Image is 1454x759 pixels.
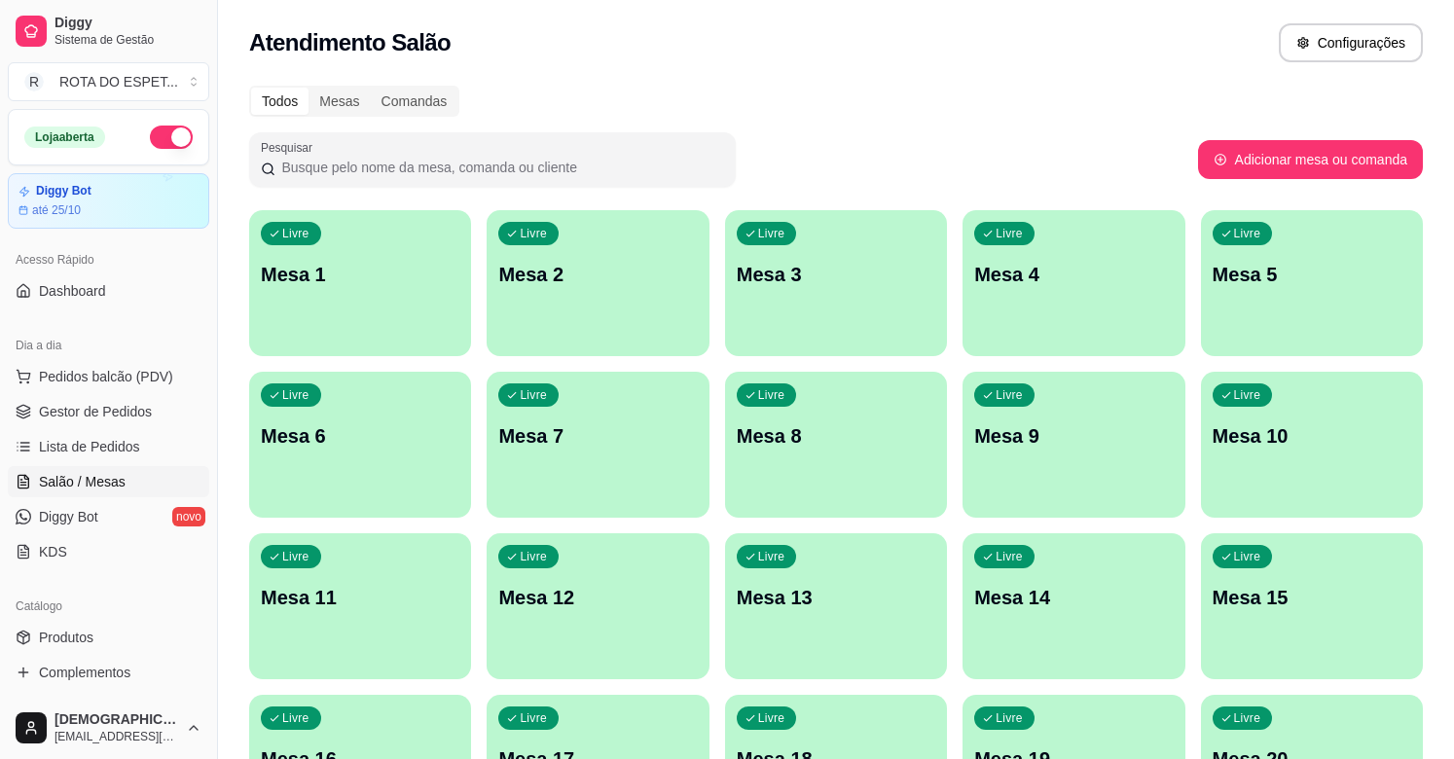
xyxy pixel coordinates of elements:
[282,549,309,564] p: Livre
[249,210,471,356] button: LivreMesa 1
[996,387,1023,403] p: Livre
[249,372,471,518] button: LivreMesa 6
[282,387,309,403] p: Livre
[8,275,209,307] a: Dashboard
[520,710,547,726] p: Livre
[1198,140,1423,179] button: Adicionar mesa ou comanda
[963,533,1184,679] button: LivreMesa 14
[1234,549,1261,564] p: Livre
[55,711,178,729] span: [DEMOGRAPHIC_DATA]
[36,184,91,199] article: Diggy Bot
[725,372,947,518] button: LivreMesa 8
[8,431,209,462] a: Lista de Pedidos
[498,261,697,288] p: Mesa 2
[282,710,309,726] p: Livre
[55,15,201,32] span: Diggy
[282,226,309,241] p: Livre
[758,387,785,403] p: Livre
[758,710,785,726] p: Livre
[520,226,547,241] p: Livre
[251,88,309,115] div: Todos
[275,158,724,177] input: Pesquisar
[39,437,140,456] span: Lista de Pedidos
[520,387,547,403] p: Livre
[371,88,458,115] div: Comandas
[8,705,209,751] button: [DEMOGRAPHIC_DATA][EMAIL_ADDRESS][DOMAIN_NAME]
[59,72,178,91] div: ROTA DO ESPET ...
[8,536,209,567] a: KDS
[39,507,98,526] span: Diggy Bot
[8,591,209,622] div: Catálogo
[487,533,709,679] button: LivreMesa 12
[758,549,785,564] p: Livre
[8,8,209,54] a: DiggySistema de Gestão
[487,372,709,518] button: LivreMesa 7
[1201,533,1423,679] button: LivreMesa 15
[1234,710,1261,726] p: Livre
[1213,584,1411,611] p: Mesa 15
[8,62,209,101] button: Select a team
[996,549,1023,564] p: Livre
[150,126,193,149] button: Alterar Status
[8,657,209,688] a: Complementos
[55,32,201,48] span: Sistema de Gestão
[8,173,209,229] a: Diggy Botaté 25/10
[8,361,209,392] button: Pedidos balcão (PDV)
[1201,210,1423,356] button: LivreMesa 5
[32,202,81,218] article: até 25/10
[8,330,209,361] div: Dia a dia
[39,472,126,491] span: Salão / Mesas
[737,584,935,611] p: Mesa 13
[261,584,459,611] p: Mesa 11
[55,729,178,744] span: [EMAIL_ADDRESS][DOMAIN_NAME]
[8,622,209,653] a: Produtos
[498,422,697,450] p: Mesa 7
[974,261,1173,288] p: Mesa 4
[39,402,152,421] span: Gestor de Pedidos
[1213,261,1411,288] p: Mesa 5
[1234,387,1261,403] p: Livre
[39,281,106,301] span: Dashboard
[309,88,370,115] div: Mesas
[996,710,1023,726] p: Livre
[261,261,459,288] p: Mesa 1
[974,422,1173,450] p: Mesa 9
[39,542,67,561] span: KDS
[24,72,44,91] span: R
[737,261,935,288] p: Mesa 3
[261,422,459,450] p: Mesa 6
[725,210,947,356] button: LivreMesa 3
[520,549,547,564] p: Livre
[725,533,947,679] button: LivreMesa 13
[1234,226,1261,241] p: Livre
[1213,422,1411,450] p: Mesa 10
[758,226,785,241] p: Livre
[487,210,709,356] button: LivreMesa 2
[8,501,209,532] a: Diggy Botnovo
[39,628,93,647] span: Produtos
[39,367,173,386] span: Pedidos balcão (PDV)
[24,126,105,148] div: Loja aberta
[996,226,1023,241] p: Livre
[498,584,697,611] p: Mesa 12
[39,663,130,682] span: Complementos
[8,244,209,275] div: Acesso Rápido
[974,584,1173,611] p: Mesa 14
[737,422,935,450] p: Mesa 8
[1279,23,1423,62] button: Configurações
[8,466,209,497] a: Salão / Mesas
[8,396,209,427] a: Gestor de Pedidos
[963,372,1184,518] button: LivreMesa 9
[963,210,1184,356] button: LivreMesa 4
[1201,372,1423,518] button: LivreMesa 10
[249,533,471,679] button: LivreMesa 11
[249,27,451,58] h2: Atendimento Salão
[261,139,319,156] label: Pesquisar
